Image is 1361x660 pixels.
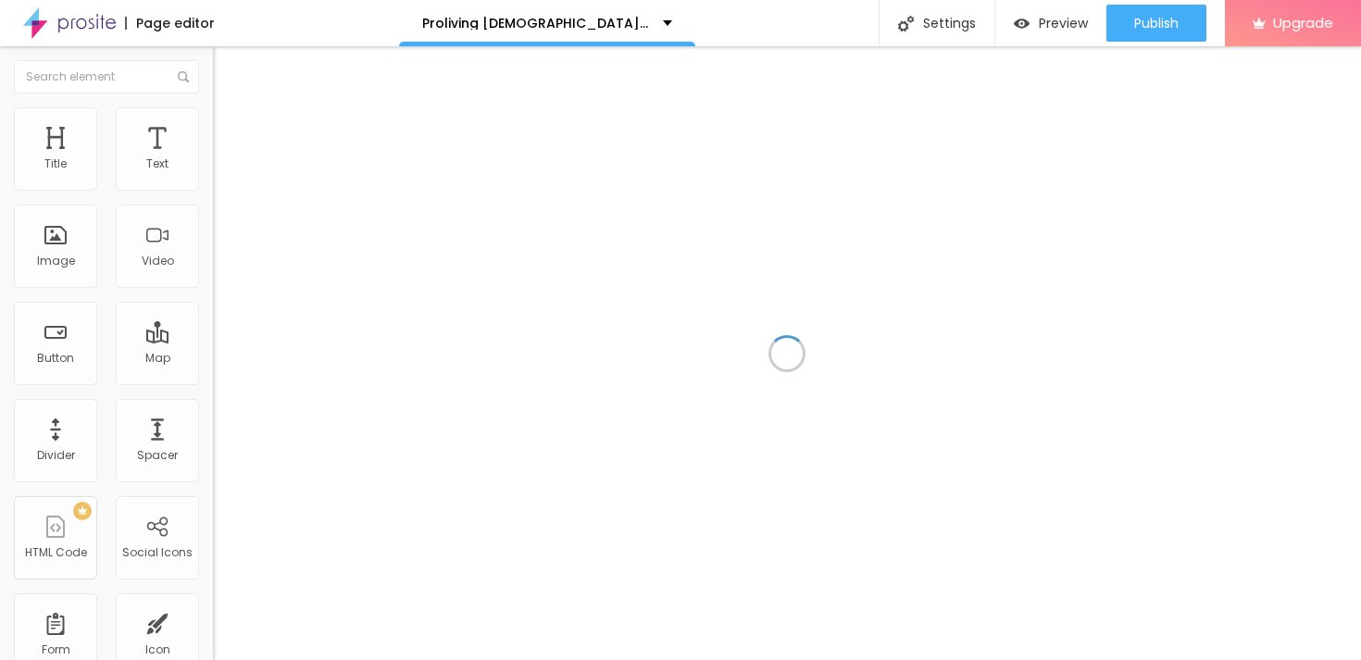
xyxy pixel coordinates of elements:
img: Icone [898,16,914,31]
button: Publish [1106,5,1206,42]
div: Text [146,157,169,170]
img: view-1.svg [1014,16,1030,31]
div: Form [42,643,70,656]
div: Video [142,255,174,268]
div: Social Icons [122,546,193,559]
div: Title [44,157,67,170]
button: Preview [995,5,1106,42]
span: Publish [1134,16,1179,31]
div: Page editor [125,17,215,30]
span: Upgrade [1273,15,1333,31]
div: Map [145,352,170,365]
input: Search element [14,60,199,93]
div: Button [37,352,74,365]
p: Proliving [DEMOGRAPHIC_DATA][MEDICAL_DATA] Gummies™ Reviews: Natural Support for Stamina & Vitality [422,17,649,30]
div: Image [37,255,75,268]
div: Spacer [137,449,178,462]
div: HTML Code [25,546,87,559]
div: Divider [37,449,75,462]
div: Icon [145,643,170,656]
span: Preview [1039,16,1088,31]
img: Icone [178,71,189,82]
